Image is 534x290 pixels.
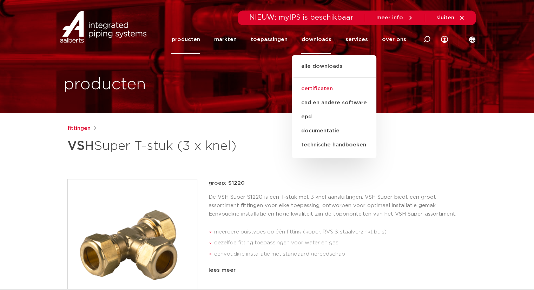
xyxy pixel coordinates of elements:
[214,260,467,271] li: snelle verbindingstechnologie waarbij her-montage mogelijk is
[376,15,414,21] a: meer info
[67,136,331,157] h1: Super T-stuk (3 x knel)
[292,96,376,110] a: cad en andere software
[441,25,448,54] div: my IPS
[171,25,200,54] a: producten
[214,226,467,238] li: meerdere buistypes op één fitting (koper, RVS & staalverzinkt buis)
[301,25,331,54] a: downloads
[382,25,406,54] a: over ons
[214,249,467,260] li: eenvoudige installatie met standaard gereedschap
[250,25,287,54] a: toepassingen
[292,110,376,124] a: epd
[171,25,406,54] nav: Menu
[436,15,465,21] a: sluiten
[67,124,91,133] a: fittingen
[292,138,376,152] a: technische handboeken
[209,193,467,218] p: De VSH Super S1220 is een T-stuk met 3 knel aansluitingen. VSH Super biedt een groot assortiment ...
[436,15,454,20] span: sluiten
[292,82,376,96] a: certificaten
[376,15,403,20] span: meer info
[64,73,146,96] h1: producten
[292,62,376,78] a: alle downloads
[209,266,467,275] div: lees meer
[249,14,354,21] span: NIEUW: myIPS is beschikbaar
[67,140,94,152] strong: VSH
[292,124,376,138] a: documentatie
[214,237,467,249] li: dezelfde fitting toepassingen voor water en gas
[214,25,236,54] a: markten
[345,25,368,54] a: services
[209,179,467,187] p: groep: S1220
